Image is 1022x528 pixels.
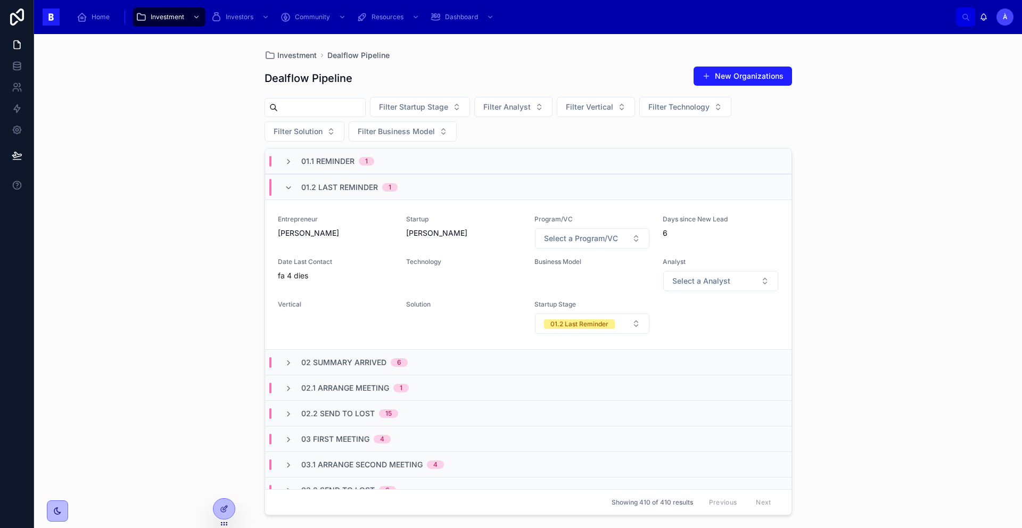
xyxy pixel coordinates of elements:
span: Investors [226,13,253,21]
span: Entrepreneur [278,215,393,224]
span: Date Last Contact [278,258,393,266]
a: Resources [353,7,425,27]
span: Filter Startup Stage [379,102,448,112]
span: Select a Analyst [672,276,730,286]
span: Resources [372,13,403,21]
button: Select Button [557,97,635,117]
div: 15 [385,409,392,418]
button: Select Button [639,97,731,117]
span: Dashboard [445,13,478,21]
div: 01.2 Last Reminder [550,319,608,329]
h1: Dealflow Pipeline [265,71,352,86]
a: Investors [208,7,275,27]
span: 01.2 Last Reminder [301,182,378,193]
span: Startup [406,215,522,224]
p: fa 4 dies [278,270,308,281]
span: Home [92,13,110,21]
img: App logo [43,9,60,26]
div: 1 [389,183,391,192]
span: Showing 410 of 410 results [612,498,693,507]
button: Select Button [370,97,470,117]
div: scrollable content [68,5,956,29]
span: 03 First Meeting [301,434,369,444]
div: 6 [385,486,390,494]
span: À [1003,13,1008,21]
span: Technology [406,258,522,266]
span: 01.1 Reminder [301,156,355,167]
span: Program/VC [534,215,650,224]
div: 4 [380,435,384,443]
button: New Organizations [694,67,792,86]
span: [PERSON_NAME] [278,228,393,238]
span: Filter Technology [648,102,710,112]
span: Filter Solution [274,126,323,137]
span: Investment [151,13,184,21]
div: 6 [397,358,401,367]
span: Community [295,13,330,21]
a: Community [277,7,351,27]
a: Investment [133,7,205,27]
button: Select Button [535,313,649,334]
a: Entrepreneur[PERSON_NAME]Startup[PERSON_NAME]Program/VCSelect ButtonDays since New Lead6Date Last... [265,200,792,349]
span: Select a Program/VC [544,233,618,244]
span: Days since New Lead [663,215,778,224]
span: Startup Stage [534,300,650,309]
button: Select Button [535,228,649,249]
button: Select Button [474,97,553,117]
span: 03.1 Arrange Second Meeting [301,459,423,470]
span: 02.1 Arrange Meeting [301,383,389,393]
span: Vertical [278,300,393,309]
span: Analyst [663,258,778,266]
span: Filter Vertical [566,102,613,112]
a: Dashboard [427,7,499,27]
div: 1 [365,157,368,166]
div: 1 [400,384,402,392]
a: Home [73,7,117,27]
button: Select Button [265,121,344,142]
a: Investment [265,50,317,61]
span: Filter Business Model [358,126,435,137]
span: 02.2 Send To Lost [301,408,375,419]
span: Solution [406,300,522,309]
div: 4 [433,460,438,469]
span: Filter Analyst [483,102,531,112]
span: 02 Summary Arrived [301,357,386,368]
span: 6 [663,228,778,238]
button: Select Button [663,271,778,291]
span: [PERSON_NAME] [406,228,522,238]
span: Investment [277,50,317,61]
a: Dealflow Pipeline [327,50,390,61]
span: Business Model [534,258,650,266]
button: Select Button [349,121,457,142]
span: 03.2 Send to Lost [301,485,375,496]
